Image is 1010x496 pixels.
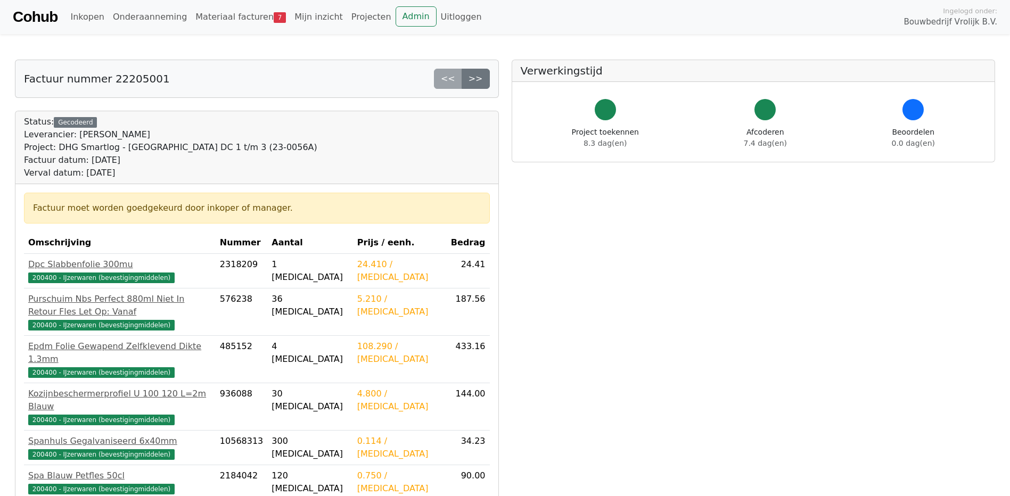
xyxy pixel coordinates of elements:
[109,6,191,28] a: Onderaanneming
[28,340,211,378] a: Epdm Folie Gewapend Zelfklevend Dikte 1.3mm200400 - IJzerwaren (bevestigingmiddelen)
[272,469,349,495] div: 120 [MEDICAL_DATA]
[446,232,489,254] th: Bedrag
[396,6,437,27] a: Admin
[24,115,317,179] div: Status:
[892,127,935,149] div: Beoordelen
[347,6,396,28] a: Projecten
[28,258,211,284] a: Dpc Slabbenfolie 300mu200400 - IJzerwaren (bevestigingmiddelen)
[272,340,349,366] div: 4 [MEDICAL_DATA]
[437,6,486,28] a: Uitloggen
[357,469,442,495] div: 0.750 / [MEDICAL_DATA]
[216,336,267,383] td: 485152
[357,435,442,460] div: 0.114 / [MEDICAL_DATA]
[216,383,267,431] td: 936088
[24,72,170,85] h5: Factuur nummer 22205001
[28,320,175,330] span: 200400 - IJzerwaren (bevestigingmiddelen)
[28,415,175,425] span: 200400 - IJzerwaren (bevestigingmiddelen)
[24,167,317,179] div: Verval datum: [DATE]
[357,340,442,366] div: 108.290 / [MEDICAL_DATA]
[446,288,489,336] td: 187.56
[191,6,290,28] a: Materiaal facturen7
[290,6,347,28] a: Mijn inzicht
[28,435,211,448] div: Spanhuls Gegalvaniseerd 6x40mm
[28,484,175,494] span: 200400 - IJzerwaren (bevestigingmiddelen)
[446,254,489,288] td: 24.41
[446,383,489,431] td: 144.00
[904,16,997,28] span: Bouwbedrijf Vrolijk B.V.
[216,288,267,336] td: 576238
[357,387,442,413] div: 4.800 / [MEDICAL_DATA]
[446,431,489,465] td: 34.23
[462,69,490,89] a: >>
[744,139,787,147] span: 7.4 dag(en)
[943,6,997,16] span: Ingelogd onder:
[272,258,349,284] div: 1 [MEDICAL_DATA]
[54,117,97,128] div: Gecodeerd
[274,12,286,23] span: 7
[24,232,216,254] th: Omschrijving
[28,435,211,460] a: Spanhuls Gegalvaniseerd 6x40mm200400 - IJzerwaren (bevestigingmiddelen)
[24,141,317,154] div: Project: DHG Smartlog - [GEOGRAPHIC_DATA] DC 1 t/m 3 (23-0056A)
[28,293,211,331] a: Purschuim Nbs Perfect 880ml Niet In Retour Fles Let Op: Vanaf200400 - IJzerwaren (bevestigingmidd...
[353,232,446,254] th: Prijs / eenh.
[744,127,787,149] div: Afcoderen
[28,367,175,378] span: 200400 - IJzerwaren (bevestigingmiddelen)
[446,336,489,383] td: 433.16
[28,340,211,366] div: Epdm Folie Gewapend Zelfklevend Dikte 1.3mm
[272,387,349,413] div: 30 [MEDICAL_DATA]
[28,258,211,271] div: Dpc Slabbenfolie 300mu
[13,4,58,30] a: Cohub
[521,64,987,77] h5: Verwerkingstijd
[24,154,317,167] div: Factuur datum: [DATE]
[267,232,353,254] th: Aantal
[572,127,639,149] div: Project toekennen
[28,387,211,426] a: Kozijnbeschermerprofiel U 100 120 L=2m Blauw200400 - IJzerwaren (bevestigingmiddelen)
[216,254,267,288] td: 2318209
[892,139,935,147] span: 0.0 dag(en)
[28,469,211,495] a: Spa Blauw Petfles 50cl200400 - IJzerwaren (bevestigingmiddelen)
[24,128,317,141] div: Leverancier: [PERSON_NAME]
[28,449,175,460] span: 200400 - IJzerwaren (bevestigingmiddelen)
[28,469,211,482] div: Spa Blauw Petfles 50cl
[28,272,175,283] span: 200400 - IJzerwaren (bevestigingmiddelen)
[272,293,349,318] div: 36 [MEDICAL_DATA]
[28,387,211,413] div: Kozijnbeschermerprofiel U 100 120 L=2m Blauw
[584,139,627,147] span: 8.3 dag(en)
[357,258,442,284] div: 24.410 / [MEDICAL_DATA]
[272,435,349,460] div: 300 [MEDICAL_DATA]
[216,232,267,254] th: Nummer
[357,293,442,318] div: 5.210 / [MEDICAL_DATA]
[33,202,481,214] div: Factuur moet worden goedgekeurd door inkoper of manager.
[28,293,211,318] div: Purschuim Nbs Perfect 880ml Niet In Retour Fles Let Op: Vanaf
[66,6,108,28] a: Inkopen
[216,431,267,465] td: 10568313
